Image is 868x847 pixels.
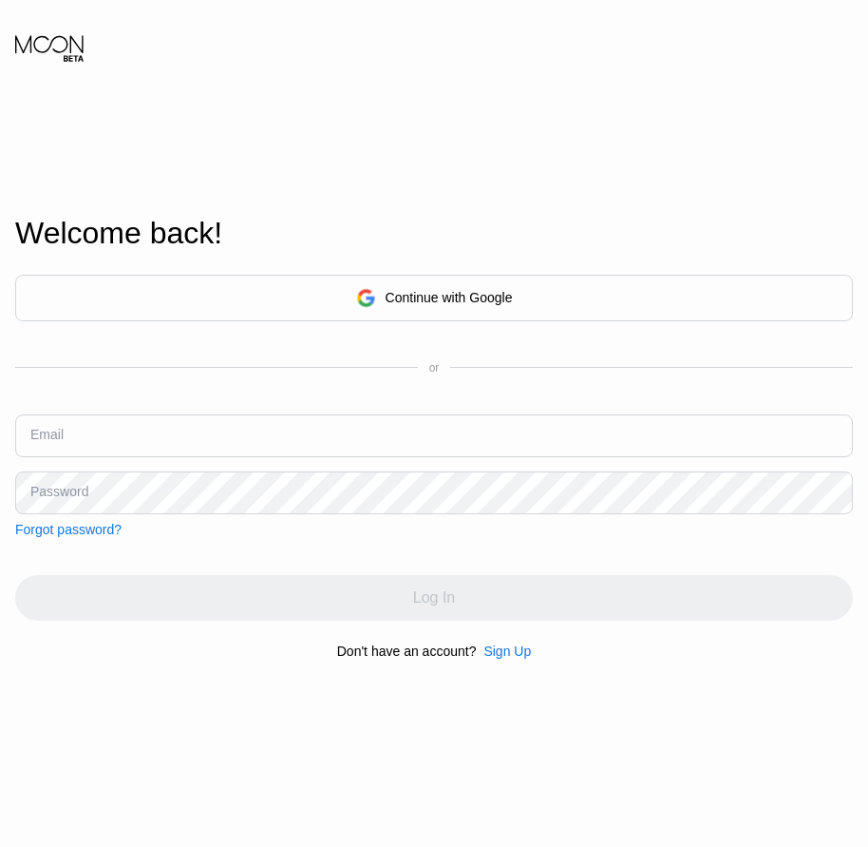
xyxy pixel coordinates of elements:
[429,361,440,375] div: or
[15,275,853,321] div: Continue with Google
[476,644,531,659] div: Sign Up
[30,484,88,499] div: Password
[483,644,531,659] div: Sign Up
[337,644,477,659] div: Don't have an account?
[15,216,853,251] div: Welcome back!
[15,522,122,537] div: Forgot password?
[30,427,64,442] div: Email
[386,290,513,305] div: Continue with Google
